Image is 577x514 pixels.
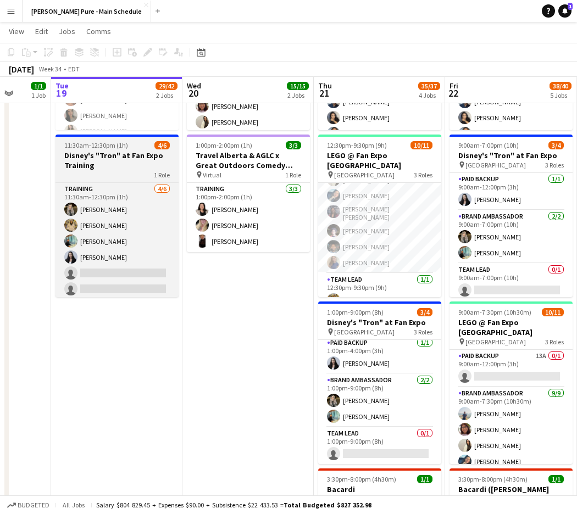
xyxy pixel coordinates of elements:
[318,81,332,91] span: Thu
[550,91,571,99] div: 5 Jobs
[31,91,46,99] div: 1 Job
[545,161,564,169] span: 3 Roles
[450,350,573,387] app-card-role: Paid Backup13A0/19:00am-12:00pm (3h)
[287,82,309,90] span: 15/15
[187,81,201,91] span: Wed
[9,26,24,36] span: View
[196,141,252,149] span: 1:00pm-2:00pm (1h)
[450,135,573,297] app-job-card: 9:00am-7:00pm (10h)3/4Disney's "Tron" at Fan Expo [GEOGRAPHIC_DATA]3 RolesPaid Backup1/19:00am-12...
[450,210,573,264] app-card-role: Brand Ambassador2/29:00am-7:00pm (10h)[PERSON_NAME][PERSON_NAME]
[187,150,310,170] h3: Travel Alberta & AGLC x Great Outdoors Comedy Festival Training
[410,141,432,149] span: 10/11
[31,82,46,90] span: 1/1
[317,87,332,99] span: 21
[334,328,395,336] span: [GEOGRAPHIC_DATA]
[54,87,69,99] span: 19
[31,24,52,38] a: Edit
[86,26,111,36] span: Comms
[56,150,179,170] h3: Disney's "Tron" at Fan Expo Training
[327,475,396,483] span: 3:30pm-8:00pm (4h30m)
[35,26,48,36] span: Edit
[414,171,432,179] span: 3 Roles
[450,150,573,160] h3: Disney's "Tron" at Fan Expo
[9,64,34,75] div: [DATE]
[187,183,310,252] app-card-role: Training3/31:00pm-2:00pm (1h)[PERSON_NAME][PERSON_NAME][PERSON_NAME]
[54,24,80,38] a: Jobs
[36,65,64,73] span: Week 34
[334,171,395,179] span: [GEOGRAPHIC_DATA]
[156,91,177,99] div: 2 Jobs
[450,59,573,176] app-card-role: Brand Ambassador6/69:00am-7:00pm (10h)[PERSON_NAME][PERSON_NAME][PERSON_NAME][PERSON_NAME]
[59,26,75,36] span: Jobs
[318,105,441,273] app-card-role: [PERSON_NAME][PERSON_NAME][PERSON_NAME][PERSON_NAME][PERSON_NAME][PERSON_NAME] [PERSON_NAME][PERS...
[450,484,573,504] h3: Bacardi ([PERSON_NAME] Ave)
[156,82,177,90] span: 29/42
[418,82,440,90] span: 35/37
[318,374,441,427] app-card-role: Brand Ambassador2/21:00pm-9:00pm (8h)[PERSON_NAME][PERSON_NAME]
[450,173,573,210] app-card-role: Paid Backup1/19:00am-12:00pm (3h)[PERSON_NAME]
[414,328,432,336] span: 3 Roles
[542,308,564,316] span: 10/11
[60,501,87,509] span: All jobs
[318,273,441,311] app-card-role: Team Lead1/112:30pm-9:30pm (9h)[PERSON_NAME]
[450,301,573,464] app-job-card: 9:00am-7:30pm (10h30m)10/11LEGO @ Fan Expo [GEOGRAPHIC_DATA] [GEOGRAPHIC_DATA]3 RolesPaid Backup1...
[327,141,387,149] span: 12:30pm-9:30pm (9h)
[318,427,441,465] app-card-role: Team Lead0/11:00pm-9:00pm (8h)
[419,91,440,99] div: 4 Jobs
[154,171,170,179] span: 1 Role
[287,91,308,99] div: 2 Jobs
[545,338,564,346] span: 3 Roles
[4,24,29,38] a: View
[318,317,441,327] h3: Disney's "Tron" at Fan Expo
[458,141,519,149] span: 9:00am-7:00pm (10h)
[458,308,531,316] span: 9:00am-7:30pm (10h30m)
[284,501,371,509] span: Total Budgeted $827 352.98
[318,337,441,374] app-card-role: Paid Backup1/11:00pm-4:00pm (3h)[PERSON_NAME]
[203,171,221,179] span: Virtual
[318,301,441,464] app-job-card: 1:00pm-9:00pm (8h)3/4Disney's "Tron" at Fan Expo [GEOGRAPHIC_DATA]3 RolesPaid Backup1/11:00pm-4:0...
[448,87,458,99] span: 22
[56,81,69,91] span: Tue
[318,135,441,297] app-job-card: 12:30pm-9:30pm (9h)10/11LEGO @ Fan Expo [GEOGRAPHIC_DATA] [GEOGRAPHIC_DATA]3 Roles[PERSON_NAME][P...
[318,484,441,504] h3: Bacardi ([GEOGRAPHIC_DATA])
[417,308,432,316] span: 3/4
[465,338,526,346] span: [GEOGRAPHIC_DATA]
[187,16,310,232] app-card-role: Training12/1212:00pm-1:00pm (1h)[PERSON_NAME][PERSON_NAME][PERSON_NAME][PERSON_NAME][PERSON_NAME]...
[68,65,80,73] div: EDT
[185,87,201,99] span: 20
[82,24,115,38] a: Comms
[548,475,564,483] span: 1/1
[450,264,573,301] app-card-role: Team Lead0/19:00am-7:00pm (10h)
[285,171,301,179] span: 1 Role
[450,317,573,337] h3: LEGO @ Fan Expo [GEOGRAPHIC_DATA]
[568,3,573,10] span: 1
[5,499,51,511] button: Budgeted
[154,141,170,149] span: 4/6
[286,141,301,149] span: 3/3
[548,141,564,149] span: 3/4
[417,475,432,483] span: 1/1
[318,150,441,170] h3: LEGO @ Fan Expo [GEOGRAPHIC_DATA]
[550,82,572,90] span: 38/40
[187,135,310,252] app-job-card: 1:00pm-2:00pm (1h)3/3Travel Alberta & AGLC x Great Outdoors Comedy Festival Training Virtual1 Rol...
[18,501,49,509] span: Budgeted
[96,501,371,509] div: Salary $804 829.45 + Expenses $90.00 + Subsistence $22 433.53 =
[56,135,179,297] app-job-card: 11:30am-12:30pm (1h)4/6Disney's "Tron" at Fan Expo Training1 RoleTraining4/611:30am-12:30pm (1h)[...
[23,1,151,22] button: [PERSON_NAME] Pure - Main Schedule
[318,59,441,176] app-card-role: Brand Ambassador6/612:00pm-9:00pm (9h)[PERSON_NAME][PERSON_NAME][PERSON_NAME][PERSON_NAME]
[64,141,128,149] span: 11:30am-12:30pm (1h)
[465,161,526,169] span: [GEOGRAPHIC_DATA]
[558,4,572,18] a: 1
[450,81,458,91] span: Fri
[56,183,179,300] app-card-role: Training4/611:30am-12:30pm (1h)[PERSON_NAME][PERSON_NAME][PERSON_NAME][PERSON_NAME]
[458,475,528,483] span: 3:30pm-8:00pm (4h30m)
[327,308,384,316] span: 1:00pm-9:00pm (8h)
